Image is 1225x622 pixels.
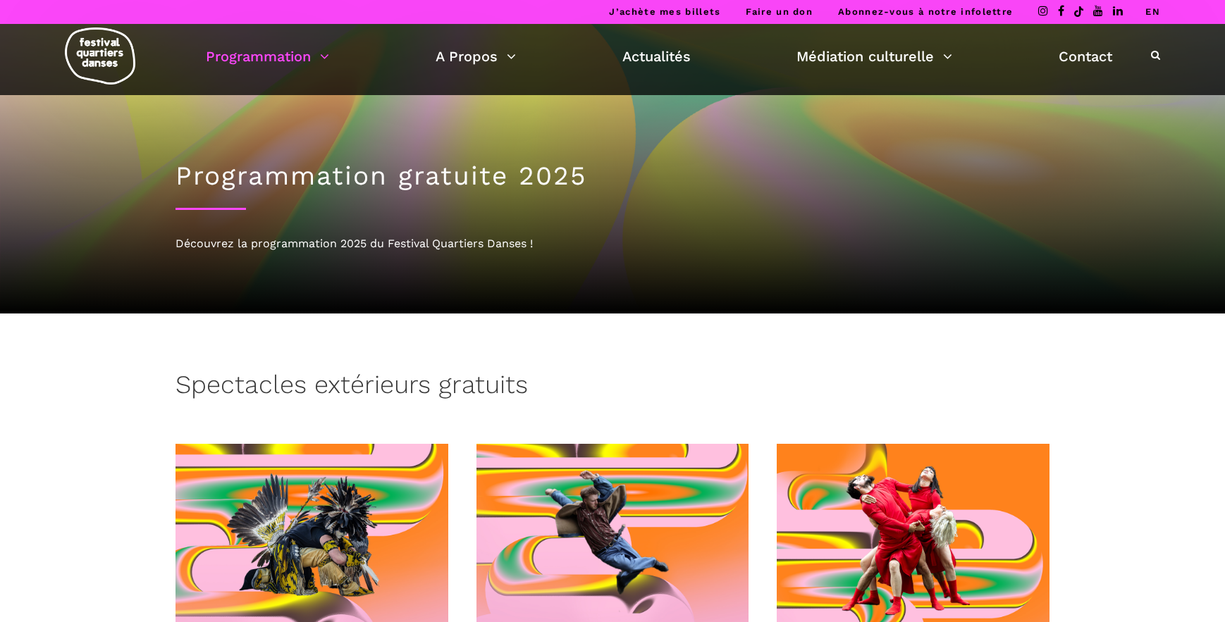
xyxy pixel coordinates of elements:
[1145,6,1160,17] a: EN
[746,6,813,17] a: Faire un don
[622,44,691,68] a: Actualités
[176,370,528,405] h3: Spectacles extérieurs gratuits
[206,44,329,68] a: Programmation
[838,6,1013,17] a: Abonnez-vous à notre infolettre
[176,161,1049,192] h1: Programmation gratuite 2025
[176,235,1049,253] div: Découvrez la programmation 2025 du Festival Quartiers Danses !
[436,44,516,68] a: A Propos
[796,44,952,68] a: Médiation culturelle
[1059,44,1112,68] a: Contact
[65,27,135,85] img: logo-fqd-med
[609,6,720,17] a: J’achète mes billets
